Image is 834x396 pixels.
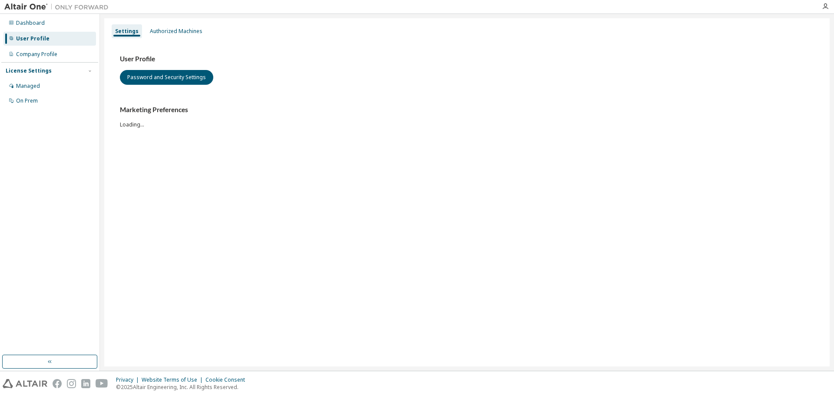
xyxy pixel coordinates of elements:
div: Cookie Consent [205,376,250,383]
div: User Profile [16,35,50,42]
div: On Prem [16,97,38,104]
div: Dashboard [16,20,45,27]
button: Password and Security Settings [120,70,213,85]
div: Privacy [116,376,142,383]
img: altair_logo.svg [3,379,47,388]
div: Loading... [120,106,814,128]
div: Company Profile [16,51,57,58]
div: Website Terms of Use [142,376,205,383]
div: Settings [115,28,139,35]
div: License Settings [6,67,52,74]
p: © 2025 Altair Engineering, Inc. All Rights Reserved. [116,383,250,391]
h3: Marketing Preferences [120,106,814,114]
div: Authorized Machines [150,28,202,35]
img: linkedin.svg [81,379,90,388]
img: youtube.svg [96,379,108,388]
img: Altair One [4,3,113,11]
div: Managed [16,83,40,90]
img: facebook.svg [53,379,62,388]
img: instagram.svg [67,379,76,388]
h3: User Profile [120,55,814,63]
